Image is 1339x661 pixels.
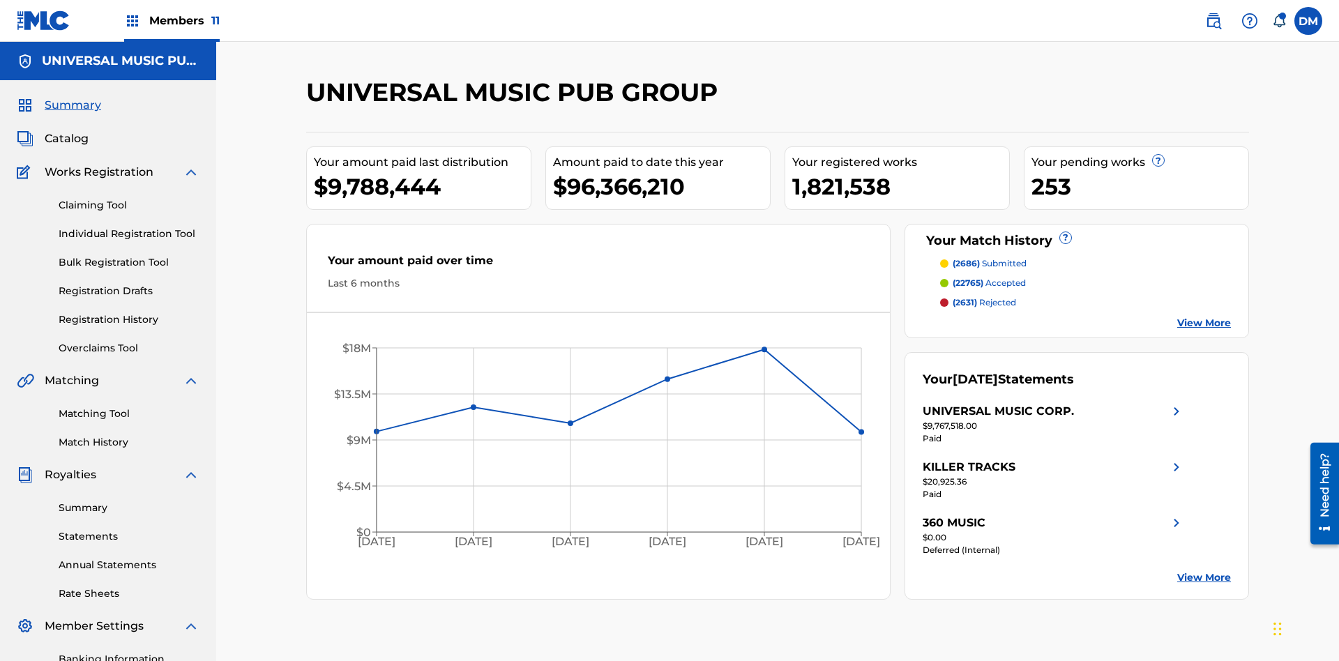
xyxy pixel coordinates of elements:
[17,372,34,389] img: Matching
[1060,232,1071,243] span: ?
[923,231,1232,250] div: Your Match History
[45,97,101,114] span: Summary
[17,466,33,483] img: Royalties
[17,97,101,114] a: SummarySummary
[59,586,199,601] a: Rate Sheets
[1273,608,1282,650] div: Drag
[923,403,1185,445] a: UNIVERSAL MUSIC CORP.right chevron icon$9,767,518.00Paid
[923,459,1015,476] div: KILLER TRACKS
[358,535,395,549] tspan: [DATE]
[59,529,199,544] a: Statements
[59,501,199,515] a: Summary
[953,372,998,387] span: [DATE]
[183,466,199,483] img: expand
[553,171,770,202] div: $96,366,210
[1177,570,1231,585] a: View More
[923,531,1185,544] div: $0.00
[183,372,199,389] img: expand
[1031,171,1248,202] div: 253
[1300,437,1339,552] iframe: Resource Center
[923,488,1185,501] div: Paid
[183,164,199,181] img: expand
[59,558,199,572] a: Annual Statements
[1031,154,1248,171] div: Your pending works
[1205,13,1222,29] img: search
[59,312,199,327] a: Registration History
[1168,459,1185,476] img: right chevron icon
[59,255,199,270] a: Bulk Registration Tool
[59,198,199,213] a: Claiming Tool
[1168,403,1185,420] img: right chevron icon
[746,535,783,549] tspan: [DATE]
[328,276,869,291] div: Last 6 months
[953,258,980,268] span: (2686)
[953,296,1016,309] p: rejected
[45,164,153,181] span: Works Registration
[1168,515,1185,531] img: right chevron icon
[923,515,985,531] div: 360 MUSIC
[17,130,33,147] img: Catalog
[1236,7,1264,35] div: Help
[328,252,869,276] div: Your amount paid over time
[940,296,1232,309] a: (2631) rejected
[923,403,1074,420] div: UNIVERSAL MUSIC CORP.
[17,164,35,181] img: Works Registration
[17,10,70,31] img: MLC Logo
[45,466,96,483] span: Royalties
[306,77,725,108] h2: UNIVERSAL MUSIC PUB GROUP
[923,544,1185,556] div: Deferred (Internal)
[17,618,33,635] img: Member Settings
[347,434,371,447] tspan: $9M
[843,535,881,549] tspan: [DATE]
[59,284,199,298] a: Registration Drafts
[649,535,686,549] tspan: [DATE]
[124,13,141,29] img: Top Rightsholders
[953,278,983,288] span: (22765)
[356,526,371,539] tspan: $0
[792,154,1009,171] div: Your registered works
[59,407,199,421] a: Matching Tool
[1294,7,1322,35] div: User Menu
[1177,316,1231,330] a: View More
[334,388,371,401] tspan: $13.5M
[1153,155,1164,166] span: ?
[59,227,199,241] a: Individual Registration Tool
[923,370,1074,389] div: Your Statements
[940,277,1232,289] a: (22765) accepted
[42,53,199,69] h5: UNIVERSAL MUSIC PUB GROUP
[17,53,33,70] img: Accounts
[940,257,1232,270] a: (2686) submitted
[45,130,89,147] span: Catalog
[953,257,1027,270] p: submitted
[923,432,1185,445] div: Paid
[953,277,1026,289] p: accepted
[923,420,1185,432] div: $9,767,518.00
[1272,14,1286,28] div: Notifications
[337,480,371,493] tspan: $4.5M
[314,154,531,171] div: Your amount paid last distribution
[923,476,1185,488] div: $20,925.36
[59,435,199,450] a: Match History
[455,535,492,549] tspan: [DATE]
[552,535,589,549] tspan: [DATE]
[792,171,1009,202] div: 1,821,538
[923,515,1185,556] a: 360 MUSICright chevron icon$0.00Deferred (Internal)
[1241,13,1258,29] img: help
[953,297,977,307] span: (2631)
[183,618,199,635] img: expand
[17,130,89,147] a: CatalogCatalog
[553,154,770,171] div: Amount paid to date this year
[45,618,144,635] span: Member Settings
[17,97,33,114] img: Summary
[342,342,371,355] tspan: $18M
[149,13,220,29] span: Members
[314,171,531,202] div: $9,788,444
[59,341,199,356] a: Overclaims Tool
[211,14,220,27] span: 11
[1200,7,1227,35] a: Public Search
[1269,594,1339,661] iframe: Chat Widget
[923,459,1185,501] a: KILLER TRACKSright chevron icon$20,925.36Paid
